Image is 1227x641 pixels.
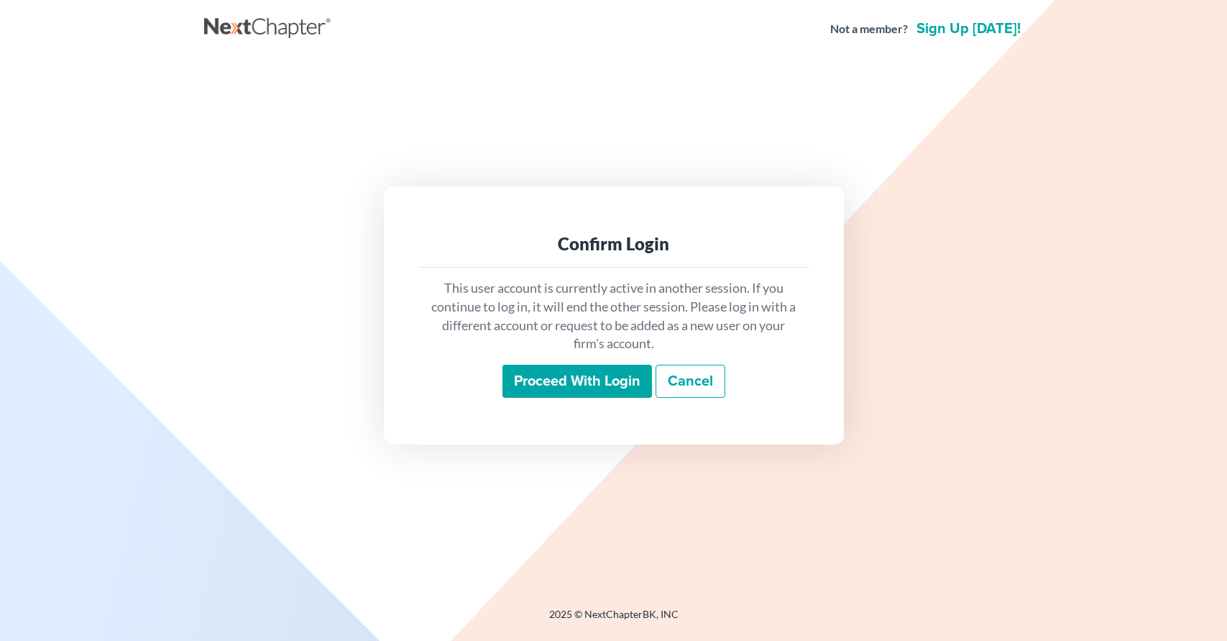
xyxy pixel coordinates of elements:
[914,22,1024,36] a: Sign up [DATE]!
[502,365,652,398] input: Proceed with login
[430,279,798,353] p: This user account is currently active in another session. If you continue to log in, it will end ...
[656,365,725,398] a: Cancel
[830,21,908,37] strong: Not a member?
[430,232,798,255] div: Confirm Login
[204,607,1024,633] div: 2025 © NextChapterBK, INC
